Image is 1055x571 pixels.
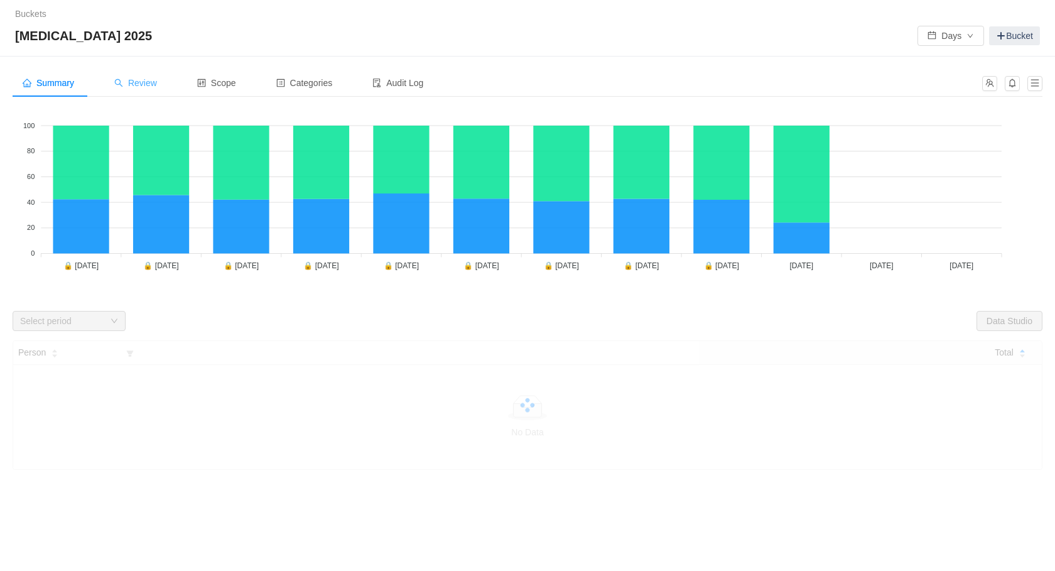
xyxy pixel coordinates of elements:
a: Buckets [15,9,46,19]
span: Categories [276,78,333,88]
tspan: 20 [27,224,35,231]
button: icon: team [982,76,997,91]
tspan: [DATE] [949,261,973,270]
tspan: 🔒 [DATE] [224,261,259,270]
i: icon: audit [372,79,381,87]
tspan: [DATE] [870,261,894,270]
tspan: 🔒 [DATE] [63,261,99,270]
a: Bucket [989,26,1040,45]
tspan: 60 [27,173,35,180]
tspan: 🔒 [DATE] [463,261,499,270]
tspan: 40 [27,198,35,206]
tspan: 🔒 [DATE] [704,261,739,270]
span: [MEDICAL_DATA] 2025 [15,26,160,46]
tspan: [DATE] [789,261,813,270]
tspan: 🔒 [DATE] [384,261,419,270]
i: icon: control [197,79,206,87]
i: icon: home [23,79,31,87]
i: icon: search [114,79,123,87]
button: icon: menu [1027,76,1042,91]
tspan: 100 [23,122,35,129]
button: icon: calendarDaysicon: down [917,26,984,46]
tspan: 🔒 [DATE] [624,261,659,270]
tspan: 0 [31,249,35,257]
div: Select period [20,315,104,327]
span: Summary [23,78,74,88]
tspan: 🔒 [DATE] [143,261,178,270]
tspan: 80 [27,147,35,155]
tspan: 🔒 [DATE] [544,261,579,270]
button: icon: bell [1005,76,1020,91]
span: Scope [197,78,236,88]
i: icon: profile [276,79,285,87]
span: Review [114,78,157,88]
tspan: 🔒 [DATE] [303,261,338,270]
i: icon: down [111,317,118,326]
span: Audit Log [372,78,423,88]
